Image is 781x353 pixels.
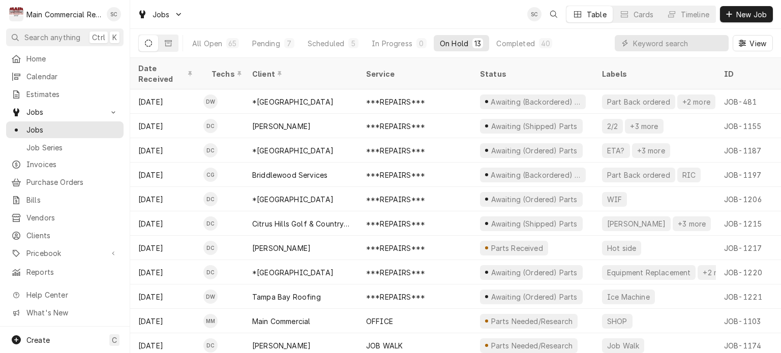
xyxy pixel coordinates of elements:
[26,195,118,205] span: Bills
[527,7,542,21] div: Sharon Campbell's Avatar
[490,267,578,278] div: Awaiting (Ordered) Parts
[6,68,124,85] a: Calendar
[496,38,534,49] div: Completed
[203,168,218,182] div: CG
[6,264,124,280] a: Reports
[203,265,218,279] div: Dylan Crawford's Avatar
[6,304,124,321] a: Go to What's New
[366,340,403,351] div: JOB WALK
[252,218,350,229] div: Citrus Hills Golf & Country Club
[634,9,654,20] div: Cards
[6,104,124,120] a: Go to Jobs
[724,69,779,79] div: ID
[203,314,218,328] div: MM
[6,174,124,190] a: Purchase Orders
[26,248,103,259] span: Pricebook
[252,121,311,132] div: [PERSON_NAME]
[606,316,628,327] div: SHOP
[490,340,574,351] div: Parts Needed/Research
[130,260,203,284] div: [DATE]
[26,336,50,344] span: Create
[203,143,218,157] div: DC
[26,177,118,187] span: Purchase Orders
[366,316,393,327] div: OFFICE
[26,124,118,135] span: Jobs
[490,170,582,180] div: Awaiting (Backordered) Parts
[26,89,118,100] span: Estimates
[26,290,117,300] span: Help Center
[252,292,321,302] div: Tampa Bay Roofing
[541,38,550,49] div: 40
[474,38,481,49] div: 13
[6,227,124,244] a: Clients
[203,143,218,157] div: Dylan Crawford's Avatar
[6,121,124,138] a: Jobs
[286,38,292,49] div: 7
[203,338,218,352] div: DC
[252,194,334,205] div: *[GEOGRAPHIC_DATA]
[606,194,623,205] div: WIF
[203,168,218,182] div: Caleb Gorton's Avatar
[606,292,651,302] div: Ice Machine
[26,53,118,64] span: Home
[130,309,203,333] div: [DATE]
[130,89,203,114] div: [DATE]
[153,9,170,20] span: Jobs
[6,139,124,156] a: Job Series
[252,170,327,180] div: Briddlewood Services
[26,212,118,223] span: Vendors
[747,38,768,49] span: View
[629,121,659,132] div: +3 more
[130,211,203,236] div: [DATE]
[130,187,203,211] div: [DATE]
[366,69,462,79] div: Service
[606,121,619,132] div: 2/2
[681,170,697,180] div: RIC
[26,142,118,153] span: Job Series
[490,121,578,132] div: Awaiting (Shipped) Parts
[6,50,124,67] a: Home
[606,218,667,229] div: [PERSON_NAME]
[252,316,310,327] div: Main Commercial
[212,69,243,79] div: Techs
[490,243,544,253] div: Parts Received
[26,71,118,82] span: Calendar
[490,145,578,156] div: Awaiting (Ordered) Parts
[112,335,117,345] span: C
[636,145,666,156] div: +3 more
[606,340,640,351] div: Job Walk
[203,94,218,109] div: Dorian Wertz's Avatar
[490,316,574,327] div: Parts Needed/Research
[26,9,101,20] div: Main Commercial Refrigeration Service
[203,119,218,133] div: Dylan Crawford's Avatar
[252,145,334,156] div: *[GEOGRAPHIC_DATA]
[6,86,124,103] a: Estimates
[26,267,118,277] span: Reports
[26,159,118,170] span: Invoices
[252,243,311,253] div: [PERSON_NAME]
[203,192,218,206] div: Dylan Crawford's Avatar
[587,9,607,20] div: Table
[138,63,193,84] div: Date Received
[26,107,103,117] span: Jobs
[372,38,412,49] div: In Progress
[228,38,236,49] div: 65
[6,28,124,46] button: Search anythingCtrlK
[252,97,334,107] div: *[GEOGRAPHIC_DATA]
[203,338,218,352] div: Dylan Crawford's Avatar
[203,241,218,255] div: DC
[9,7,23,21] div: M
[107,7,121,21] div: Sharon Campbell's Avatar
[490,97,582,107] div: Awaiting (Backordered) Parts
[26,307,117,318] span: What's New
[203,216,218,231] div: DC
[606,243,637,253] div: Hot side
[480,69,584,79] div: Status
[9,7,23,21] div: Main Commercial Refrigeration Service's Avatar
[440,38,468,49] div: On Hold
[350,38,356,49] div: 5
[606,145,626,156] div: ETA?
[203,314,218,328] div: Mike Marchese's Avatar
[252,69,348,79] div: Client
[203,241,218,255] div: Dylan Crawford's Avatar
